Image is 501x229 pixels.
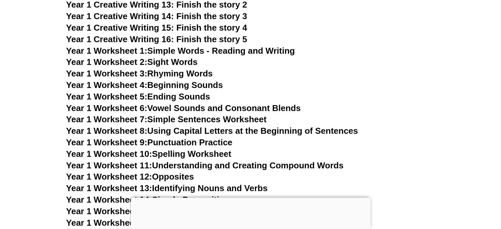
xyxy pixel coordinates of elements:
iframe: Advertisement [131,198,371,227]
a: Year 1 Creative Writing 14: Finish the story 3 [66,11,247,21]
a: Year 1 Worksheet 10:Spelling Worksheet [66,149,232,158]
a: Year 1 Worksheet 16:Numbers and Words [66,217,236,227]
a: Year 1 Creative Writing 16: Finish the story 5 [66,34,247,44]
span: Year 1 Worksheet 2: [66,57,148,67]
span: Year 1 Worksheet 3: [66,68,148,78]
span: Year 1 Worksheet 1: [66,45,148,55]
span: Year 1 Worksheet 13: [66,183,152,193]
a: Year 1 Worksheet 3:Rhyming Words [66,68,213,78]
span: Year 1 Worksheet 16: [66,217,152,227]
span: Year 1 Worksheet 8: [66,126,148,135]
a: Year 1 Worksheet 12:Opposites [66,171,194,181]
a: Year 1 Creative Writing 15: Finish the story 4 [66,22,247,32]
a: Year 1 Worksheet 9:Punctuation Practice [66,137,233,147]
span: Year 1 Worksheet 4: [66,80,148,90]
span: Year 1 Worksheet 12: [66,171,152,181]
a: Year 1 Worksheet 11:Understanding and Creating Compound Words [66,160,344,170]
span: Year 1 Worksheet 10: [66,149,152,158]
span: Year 1 Worksheet 7: [66,114,148,124]
span: Year 1 Worksheet 14: [66,194,152,204]
a: Year 1 Worksheet 4:Beginning Sounds [66,80,223,90]
a: Year 1 Worksheet 8:Using Capital Letters at the Beginning of Sentences [66,126,358,135]
a: Year 1 Worksheet 13:Identifying Nouns and Verbs [66,183,268,193]
iframe: Chat Widget [391,155,501,229]
span: Year 1 Worksheet 9: [66,137,148,147]
a: Year 1 Worksheet 15:Singular and Plural Nouns [66,206,259,216]
a: Year 1 Worksheet 14:Simple Prepositions [66,194,235,204]
span: Year 1 Worksheet 6: [66,103,148,113]
a: Year 1 Worksheet 1:Simple Words - Reading and Writing [66,45,295,55]
a: Year 1 Worksheet 7:Simple Sentences Worksheet [66,114,267,124]
span: Year 1 Worksheet 5: [66,91,148,101]
a: Year 1 Worksheet 6:Vowel Sounds and Consonant Blends [66,103,301,113]
a: Year 1 Worksheet 5:Ending Sounds [66,91,210,101]
a: Year 1 Worksheet 2:Sight Words [66,57,198,67]
span: Year 1 Worksheet 15: [66,206,152,216]
span: Year 1 Worksheet 11: [66,160,152,170]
